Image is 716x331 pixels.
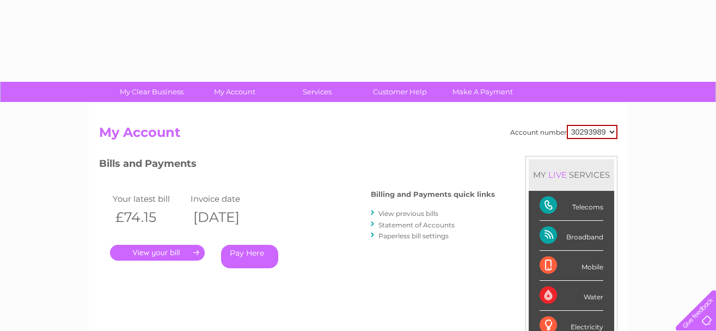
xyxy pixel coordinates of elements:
div: Account number [510,125,617,139]
a: Pay Here [221,245,278,268]
a: Make A Payment [438,82,528,102]
h4: Billing and Payments quick links [371,190,495,198]
div: LIVE [546,170,569,180]
a: . [110,245,205,261]
th: £74.15 [110,206,188,228]
td: Invoice date [188,191,266,206]
a: View previous bills [378,209,438,218]
h2: My Account [99,125,617,146]
h3: Bills and Payments [99,156,495,175]
a: Customer Help [355,82,445,102]
a: My Account [189,82,279,102]
a: My Clear Business [107,82,197,102]
div: Mobile [540,251,603,281]
div: Telecoms [540,191,603,221]
a: Paperless bill settings [378,232,449,240]
div: Water [540,281,603,311]
th: [DATE] [188,206,266,228]
td: Your latest bill [110,191,188,206]
a: Services [272,82,362,102]
a: Statement of Accounts [378,221,455,229]
div: MY SERVICES [529,159,614,190]
div: Broadband [540,221,603,251]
